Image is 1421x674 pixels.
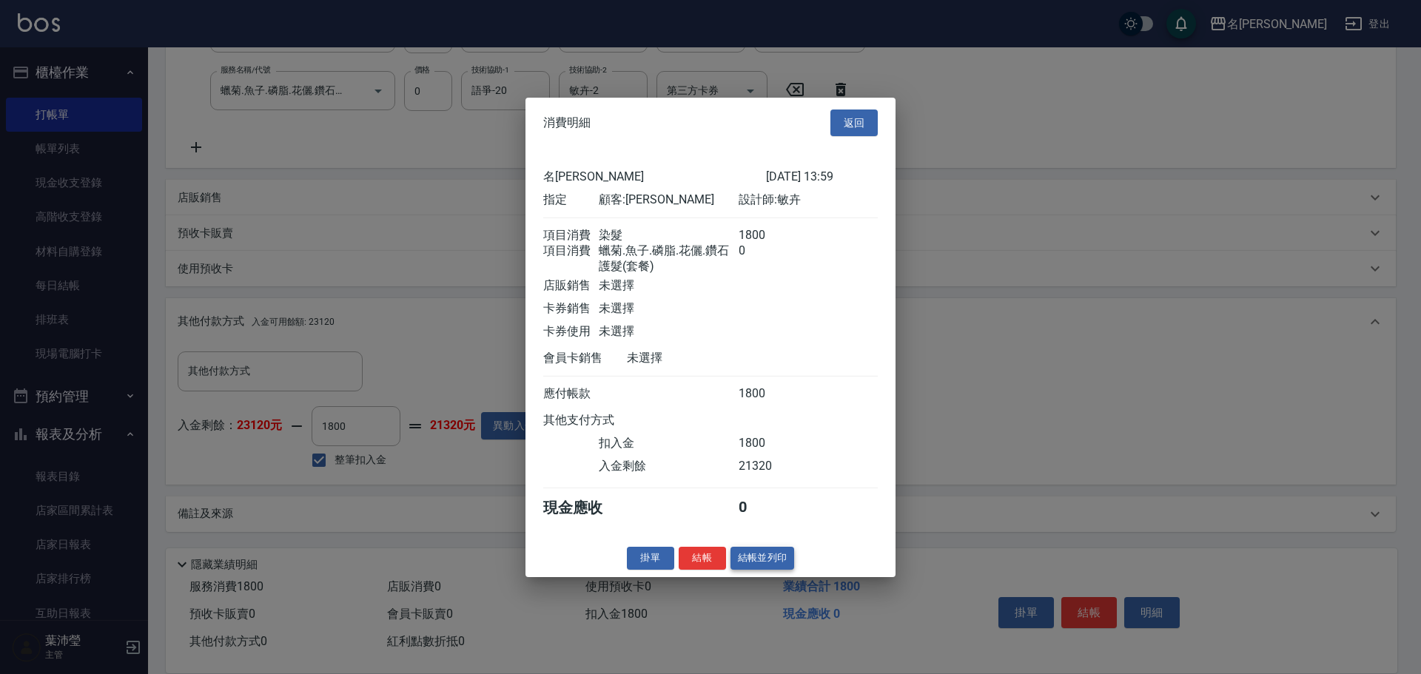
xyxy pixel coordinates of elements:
div: 入金剩餘 [599,459,738,474]
div: 1800 [739,386,794,402]
div: 1800 [739,436,794,451]
div: 未選擇 [599,278,738,294]
button: 結帳並列印 [730,547,795,570]
div: 21320 [739,459,794,474]
button: 返回 [830,109,878,136]
div: 0 [739,243,794,274]
div: 現金應收 [543,498,627,518]
div: 0 [739,498,794,518]
button: 掛單 [627,547,674,570]
div: 卡券使用 [543,324,599,340]
div: 項目消費 [543,228,599,243]
div: 未選擇 [599,301,738,317]
div: 名[PERSON_NAME] [543,169,766,185]
div: 指定 [543,192,599,208]
div: [DATE] 13:59 [766,169,878,185]
span: 消費明細 [543,115,591,130]
div: 1800 [739,228,794,243]
div: 扣入金 [599,436,738,451]
div: 店販銷售 [543,278,599,294]
div: 未選擇 [627,351,766,366]
div: 其他支付方式 [543,413,655,428]
div: 設計師: 敏卉 [739,192,878,208]
div: 會員卡銷售 [543,351,627,366]
div: 項目消費 [543,243,599,274]
div: 顧客: [PERSON_NAME] [599,192,738,208]
div: 應付帳款 [543,386,599,402]
div: 染髮 [599,228,738,243]
div: 未選擇 [599,324,738,340]
div: 蠟菊.魚子.磷脂.花儷.鑽石護髮(套餐) [599,243,738,274]
button: 結帳 [679,547,726,570]
div: 卡券銷售 [543,301,599,317]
